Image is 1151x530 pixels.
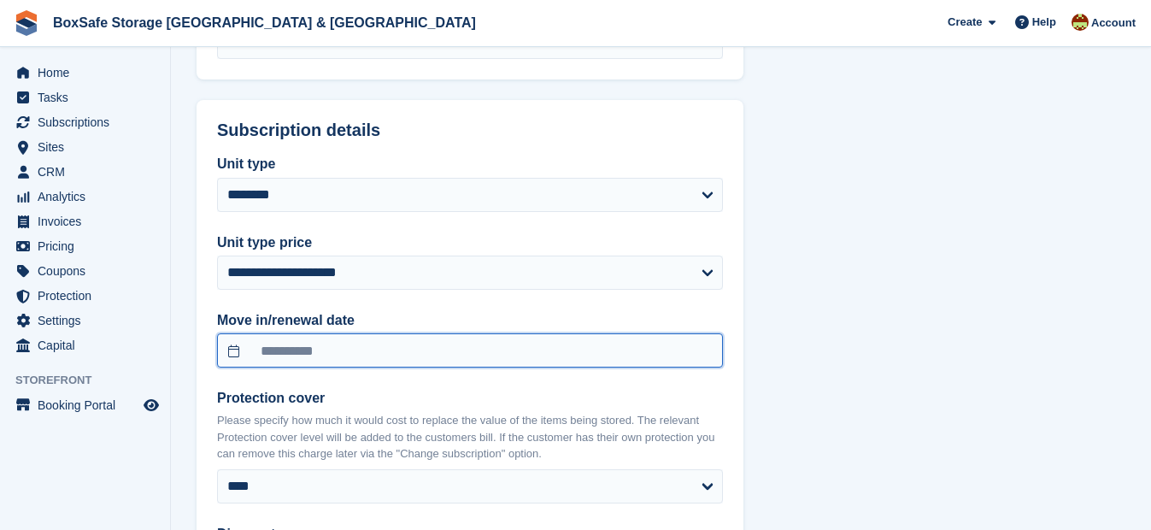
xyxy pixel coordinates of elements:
a: menu [9,393,161,417]
span: Protection [38,284,140,308]
label: Move in/renewal date [217,310,723,331]
label: Protection cover [217,388,723,409]
a: menu [9,259,161,283]
span: Analytics [38,185,140,209]
span: Help [1032,14,1056,31]
span: Pricing [38,234,140,258]
span: CRM [38,160,140,184]
a: menu [9,135,161,159]
a: menu [9,284,161,308]
span: Booking Portal [38,393,140,417]
span: Invoices [38,209,140,233]
img: Kim [1072,14,1089,31]
a: menu [9,110,161,134]
span: Home [38,61,140,85]
span: Tasks [38,85,140,109]
img: stora-icon-8386f47178a22dfd0bd8f6a31ec36ba5ce8667c1dd55bd0f319d3a0aa187defe.svg [14,10,39,36]
span: Create [948,14,982,31]
a: menu [9,234,161,258]
p: Please specify how much it would cost to replace the value of the items being stored. The relevan... [217,412,723,462]
span: Storefront [15,372,170,389]
span: Settings [38,309,140,333]
a: menu [9,85,161,109]
a: menu [9,160,161,184]
a: menu [9,209,161,233]
span: Account [1091,15,1136,32]
a: menu [9,185,161,209]
a: menu [9,309,161,333]
span: Subscriptions [38,110,140,134]
a: menu [9,61,161,85]
span: Sites [38,135,140,159]
label: Unit type [217,154,723,174]
span: Coupons [38,259,140,283]
label: Unit type price [217,233,723,253]
a: menu [9,333,161,357]
span: Capital [38,333,140,357]
a: Preview store [141,395,161,415]
a: BoxSafe Storage [GEOGRAPHIC_DATA] & [GEOGRAPHIC_DATA] [46,9,483,37]
h2: Subscription details [217,121,723,140]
